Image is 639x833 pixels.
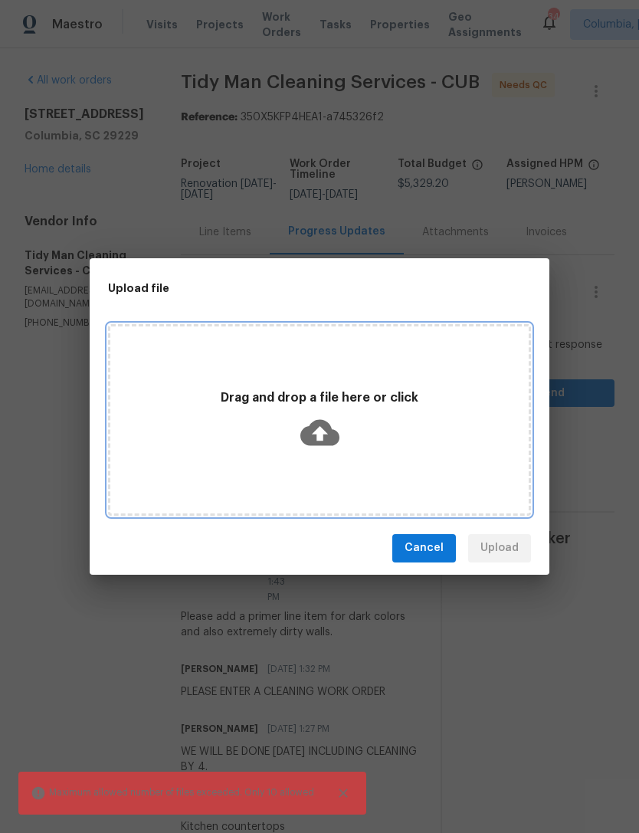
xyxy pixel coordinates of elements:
[392,534,456,562] button: Cancel
[110,390,529,406] p: Drag and drop a file here or click
[108,280,462,297] h2: Upload file
[31,785,314,801] span: Maximum allowed number of files exceeded. Only 10 allowed
[326,776,360,810] button: Close
[405,539,444,558] span: Cancel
